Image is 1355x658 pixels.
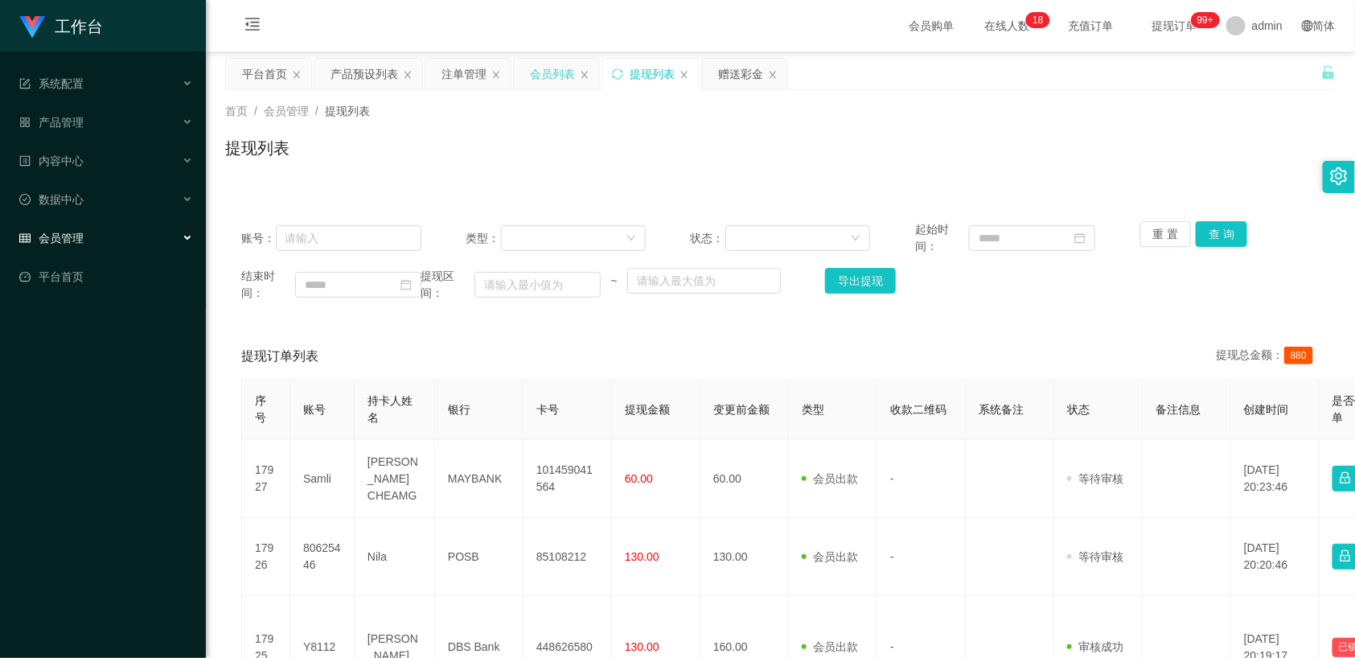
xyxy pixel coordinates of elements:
[315,105,318,117] span: /
[19,116,84,129] span: 产品管理
[19,117,31,128] i: 图标: appstore-o
[1061,20,1122,31] span: 充值订单
[626,233,636,245] i: 图标: down
[474,272,601,298] input: 请输入最小值为
[601,273,627,290] span: ~
[241,347,318,366] span: 提现订单列表
[977,20,1038,31] span: 在线人数
[890,403,946,416] span: 收款二维码
[625,472,653,485] span: 60.00
[890,640,894,653] span: -
[264,105,309,117] span: 会员管理
[19,16,45,39] img: logo.9652507e.png
[825,268,896,294] button: 导出提现
[802,472,858,485] span: 会员出款
[524,440,612,518] td: 101459041564
[290,440,355,518] td: Samli
[254,105,257,117] span: /
[19,232,31,244] i: 图标: table
[630,59,675,89] div: 提现列表
[448,403,470,416] span: 银行
[241,268,295,302] span: 结束时间：
[1144,20,1205,31] span: 提现订单
[1196,221,1247,247] button: 查 询
[890,472,894,485] span: -
[242,440,290,518] td: 17927
[1156,403,1201,416] span: 备注信息
[851,233,860,245] i: 图标: down
[802,550,858,563] span: 会员出款
[19,154,84,167] span: 内容中心
[1067,472,1123,485] span: 等待审核
[524,518,612,596] td: 85108212
[768,70,778,80] i: 图标: close
[802,403,824,416] span: 类型
[367,394,413,424] span: 持卡人姓名
[1038,12,1044,28] p: 8
[612,68,623,80] i: 图标: sync
[1284,347,1313,364] span: 880
[19,78,31,89] i: 图标: form
[355,518,435,596] td: Nila
[700,440,789,518] td: 60.00
[1302,20,1313,31] i: 图标: global
[225,1,280,52] i: 图标: menu-fold
[718,59,763,89] div: 赠送彩金
[1231,440,1320,518] td: [DATE] 20:23:46
[1067,403,1090,416] span: 状态
[1074,232,1086,244] i: 图标: calendar
[19,77,84,90] span: 系统配置
[979,403,1024,416] span: 系统备注
[19,155,31,167] i: 图标: profile
[1067,550,1123,563] span: 等待审核
[290,518,355,596] td: 80625446
[536,403,559,416] span: 卡号
[1321,65,1336,80] i: 图标: unlock
[400,279,412,290] i: 图标: calendar
[19,19,103,32] a: 工作台
[627,268,780,294] input: 请输入最大值为
[1140,221,1192,247] button: 重 置
[890,550,894,563] span: -
[625,403,670,416] span: 提现金额
[1217,347,1320,366] div: 提现总金额：
[242,59,287,89] div: 平台首页
[403,70,413,80] i: 图标: close
[1191,12,1220,28] sup: 978
[255,394,266,424] span: 序号
[1067,640,1123,653] span: 审核成功
[1033,12,1038,28] p: 1
[1231,518,1320,596] td: [DATE] 20:20:46
[355,440,435,518] td: [PERSON_NAME] CHEAMG
[1330,167,1348,185] i: 图标: setting
[441,59,487,89] div: 注单管理
[491,70,501,80] i: 图标: close
[466,230,500,247] span: 类型：
[225,136,289,160] h1: 提现列表
[625,550,659,563] span: 130.00
[802,640,858,653] span: 会员出款
[625,640,659,653] span: 130.00
[680,70,689,80] i: 图标: close
[19,194,31,205] i: 图标: check-circle-o
[580,70,589,80] i: 图标: close
[713,403,770,416] span: 变更前金额
[435,518,524,596] td: POSB
[915,221,969,255] span: 起始时间：
[241,230,276,247] span: 账号：
[1244,403,1289,416] span: 创建时间
[530,59,575,89] div: 会员列表
[303,403,326,416] span: 账号
[19,261,193,293] a: 图标: dashboard平台首页
[19,232,84,245] span: 会员管理
[1026,12,1049,28] sup: 18
[276,225,421,251] input: 请输入
[225,105,248,117] span: 首页
[421,268,475,302] span: 提现区间：
[242,518,290,596] td: 17926
[55,1,103,52] h1: 工作台
[691,230,725,247] span: 状态：
[435,440,524,518] td: MAYBANK
[19,193,84,206] span: 数据中心
[292,70,302,80] i: 图标: close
